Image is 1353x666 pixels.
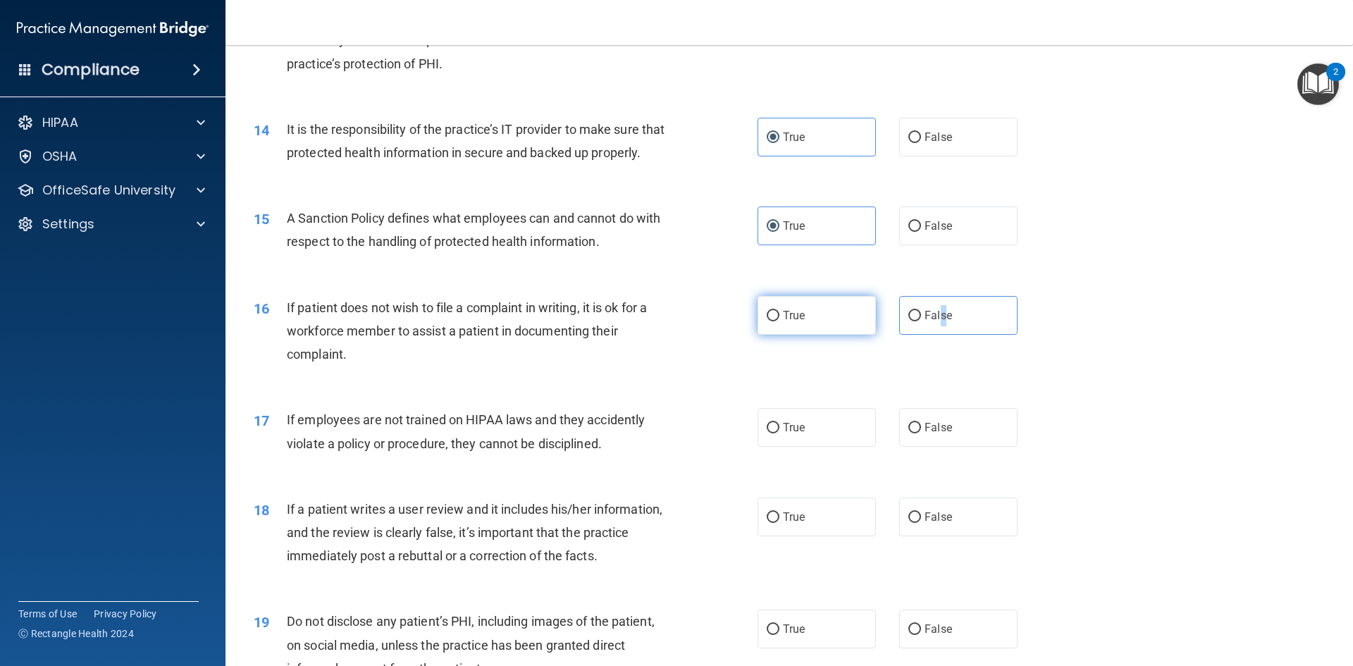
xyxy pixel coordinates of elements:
input: False [908,132,921,143]
a: OfficeSafe University [17,182,205,199]
p: Settings [42,216,94,233]
span: False [925,421,952,434]
a: OSHA [17,148,205,165]
p: OSHA [42,148,78,165]
input: True [767,221,779,232]
span: Ⓒ Rectangle Health 2024 [18,627,134,641]
span: A Sanction Policy defines what employees can and cannot do with respect to the handling of protec... [287,211,660,249]
a: Privacy Policy [94,607,157,621]
input: False [908,624,921,635]
span: False [925,309,952,322]
span: False [925,130,952,144]
span: If patient does not wish to file a complaint in writing, it is ok for a workforce member to assis... [287,300,647,362]
span: 17 [254,412,269,429]
span: False [925,219,952,233]
span: False [925,622,952,636]
h4: Compliance [42,60,140,80]
span: 15 [254,211,269,228]
input: False [908,221,921,232]
a: Settings [17,216,205,233]
span: True [783,421,805,434]
input: True [767,512,779,523]
span: 16 [254,300,269,317]
span: True [783,309,805,322]
span: 19 [254,614,269,631]
span: It is the responsibility of the practice’s IT provider to make sure that protected health informa... [287,122,665,160]
a: Terms of Use [18,607,77,621]
span: True [783,510,805,524]
img: PMB logo [17,15,209,43]
span: If employees are not trained on HIPAA laws and they accidently violate a policy or procedure, the... [287,412,645,450]
span: True [783,130,805,144]
input: True [767,311,779,321]
input: True [767,423,779,433]
button: Open Resource Center, 2 new notifications [1297,63,1339,105]
span: A security risk assessment is required annually or as often as necessary to assess the potential ... [287,9,638,70]
p: HIPAA [42,114,78,131]
span: 18 [254,502,269,519]
span: True [783,219,805,233]
input: True [767,624,779,635]
input: False [908,512,921,523]
span: If a patient writes a user review and it includes his/her information, and the review is clearly ... [287,502,662,563]
a: HIPAA [17,114,205,131]
span: 14 [254,122,269,139]
input: True [767,132,779,143]
span: True [783,622,805,636]
input: False [908,311,921,321]
p: OfficeSafe University [42,182,175,199]
input: False [908,423,921,433]
div: 2 [1333,72,1338,90]
span: False [925,510,952,524]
